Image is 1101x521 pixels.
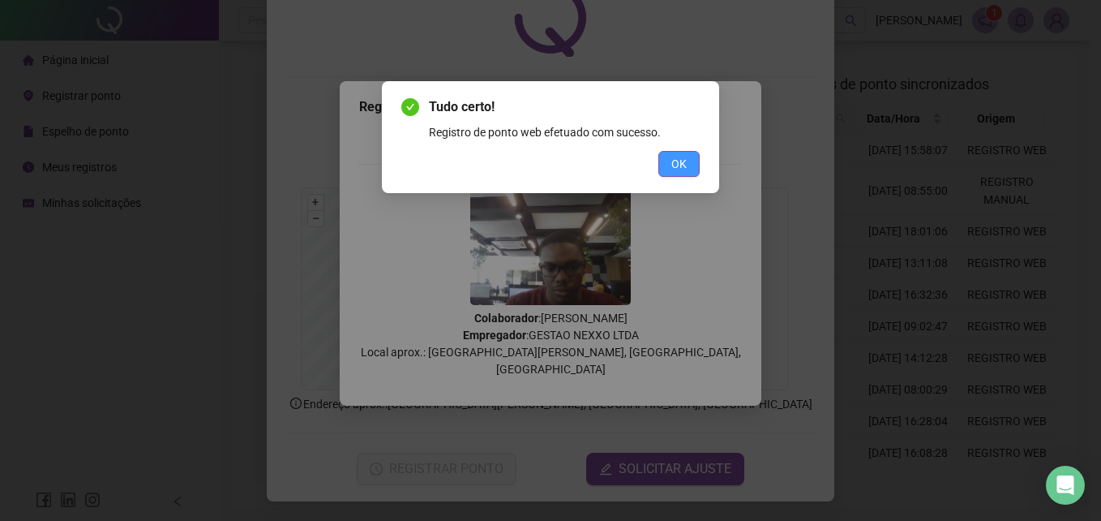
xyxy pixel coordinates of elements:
div: Open Intercom Messenger [1046,466,1085,505]
button: OK [658,151,700,177]
span: check-circle [401,98,419,116]
div: Registro de ponto web efetuado com sucesso. [429,123,700,141]
span: OK [671,155,687,173]
span: Tudo certo! [429,97,700,117]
